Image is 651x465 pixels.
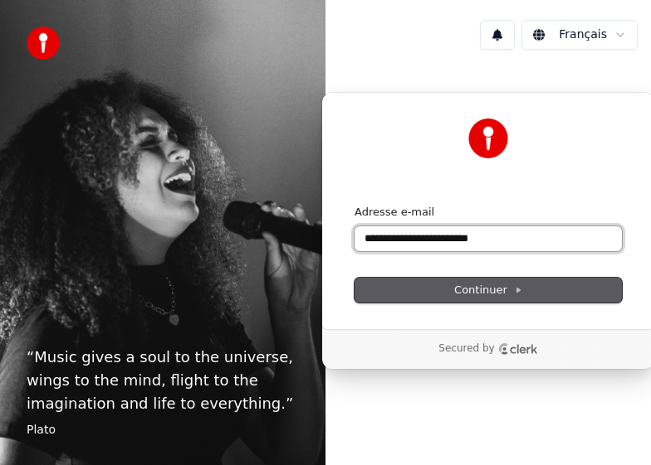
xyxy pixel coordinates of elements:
[355,205,434,220] label: Adresse e-mail
[355,278,622,303] button: Continuer
[498,343,538,355] a: Clerk logo
[468,119,508,158] img: Youka
[27,27,60,60] img: youka
[27,422,299,438] footer: Plato
[454,283,522,298] span: Continuer
[438,342,494,356] p: Secured by
[27,346,299,415] p: “ Music gives a soul to the universe, wings to the mind, flight to the imagination and life to ev...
